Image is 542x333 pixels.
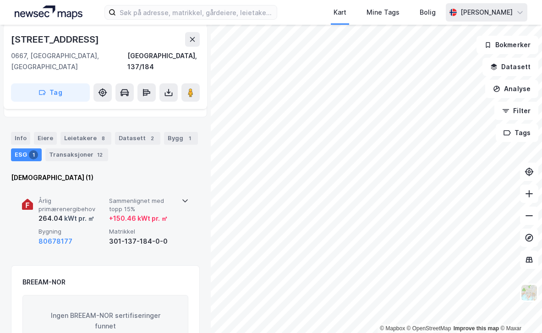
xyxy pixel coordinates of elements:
[34,132,57,145] div: Eiere
[45,148,108,161] div: Transaksjoner
[109,213,168,224] div: + 150.46 kWt pr. ㎡
[380,325,405,332] a: Mapbox
[148,134,157,143] div: 2
[185,134,194,143] div: 1
[485,80,538,98] button: Analyse
[496,124,538,142] button: Tags
[520,284,538,301] img: Z
[116,5,276,19] input: Søk på adresse, matrikkel, gårdeiere, leietakere eller personer
[11,148,42,161] div: ESG
[63,213,94,224] div: kWt pr. ㎡
[115,132,160,145] div: Datasett
[11,50,127,72] div: 0667, [GEOGRAPHIC_DATA], [GEOGRAPHIC_DATA]
[11,83,90,102] button: Tag
[164,132,198,145] div: Bygg
[60,132,111,145] div: Leietakere
[367,7,400,18] div: Mine Tags
[38,197,105,213] span: Årlig primærenergibehov
[38,228,105,235] span: Bygning
[11,132,30,145] div: Info
[420,7,436,18] div: Bolig
[476,36,538,54] button: Bokmerker
[496,289,542,333] iframe: Chat Widget
[15,5,82,19] img: logo.a4113a55bc3d86da70a041830d287a7e.svg
[334,7,346,18] div: Kart
[38,236,72,247] button: 80678177
[109,197,176,213] span: Sammenlignet med topp 15%
[95,150,104,159] div: 12
[109,236,176,247] div: 301-137-184-0-0
[99,134,108,143] div: 8
[127,50,200,72] div: [GEOGRAPHIC_DATA], 137/184
[11,32,101,47] div: [STREET_ADDRESS]
[494,102,538,120] button: Filter
[109,228,176,235] span: Matrikkel
[454,325,499,332] a: Improve this map
[29,150,38,159] div: 1
[496,289,542,333] div: Kontrollprogram for chat
[22,277,66,288] div: BREEAM-NOR
[38,213,94,224] div: 264.04
[460,7,513,18] div: [PERSON_NAME]
[11,172,200,183] div: [DEMOGRAPHIC_DATA] (1)
[407,325,451,332] a: OpenStreetMap
[482,58,538,76] button: Datasett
